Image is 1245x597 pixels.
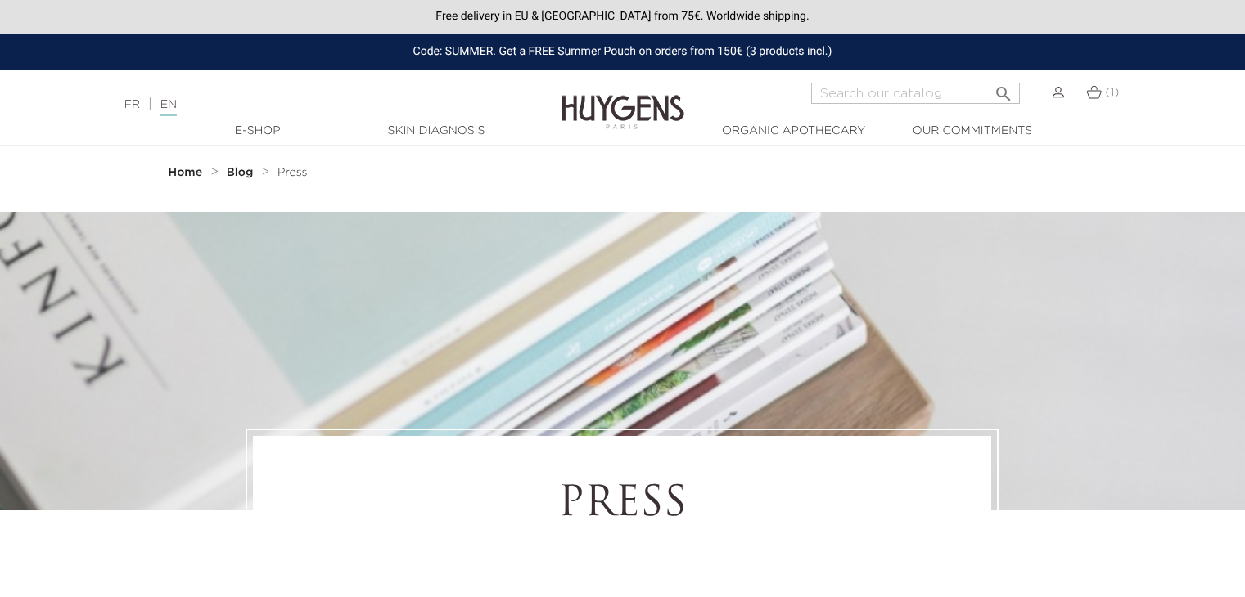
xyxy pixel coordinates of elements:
a: Home [169,166,206,179]
span: Press [277,167,308,178]
a: EN [160,99,177,116]
i:  [994,79,1013,99]
input: Search [811,83,1020,104]
a: Our commitments [891,123,1054,140]
button:  [989,78,1018,100]
div: | [116,95,507,114]
a: E-Shop [176,123,340,140]
a: (1) [1086,86,1120,99]
span: (1) [1105,87,1119,98]
strong: Blog [227,167,254,178]
a: Press [277,166,308,179]
a: FR [124,99,140,110]
img: Huygens [562,69,684,132]
a: Blog [227,166,258,179]
h1: Press [298,481,946,530]
a: Organic Apothecary [712,123,876,140]
strong: Home [169,167,203,178]
a: Skin Diagnosis [354,123,518,140]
